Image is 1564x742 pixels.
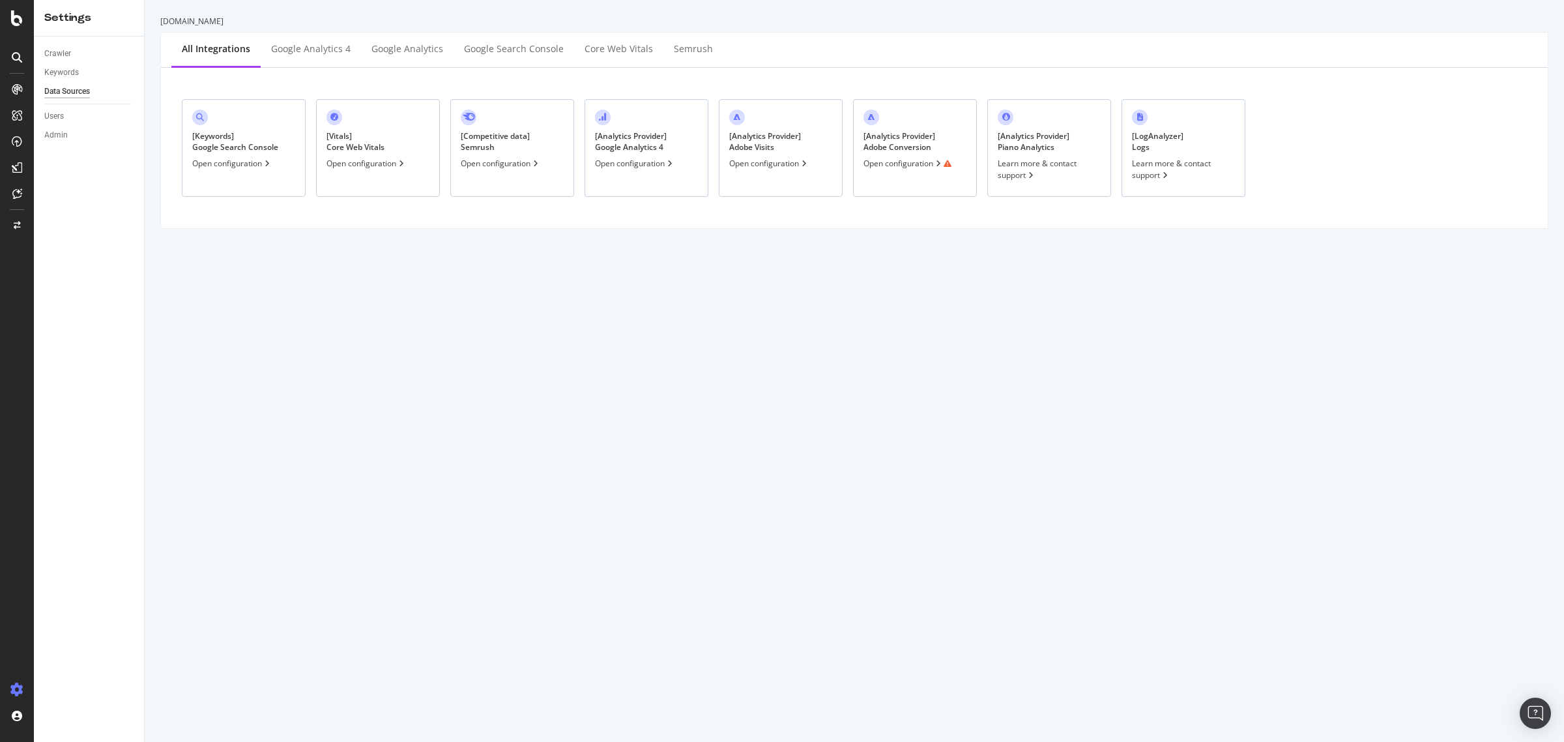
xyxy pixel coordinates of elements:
div: Keywords [44,66,79,80]
div: Users [44,110,64,123]
div: Learn more & contact support [1132,158,1235,180]
div: [ Analytics Provider ] Adobe Visits [729,130,801,153]
a: Keywords [44,66,135,80]
div: Open configuration [192,158,272,169]
div: [ Competitive data ] Semrush [461,130,530,153]
div: Learn more & contact support [998,158,1101,180]
div: [DOMAIN_NAME] [160,16,1548,27]
div: Open configuration [729,158,809,169]
div: Data Sources [44,85,90,98]
div: Settings [44,10,134,25]
div: All integrations [182,42,250,55]
div: [ Analytics Provider ] Adobe Conversion [863,130,935,153]
div: Admin [44,128,68,142]
div: [ Vitals ] Core Web Vitals [326,130,384,153]
div: Open configuration [461,158,541,169]
div: Google Analytics 4 [271,42,351,55]
div: Semrush [674,42,713,55]
div: Open Intercom Messenger [1520,698,1551,729]
div: [ Keywords ] Google Search Console [192,130,278,153]
a: Users [44,110,135,123]
div: Open configuration [326,158,407,169]
a: Crawler [44,47,135,61]
div: [ Analytics Provider ] Piano Analytics [998,130,1069,153]
div: Core Web Vitals [585,42,653,55]
div: Google Analytics [371,42,443,55]
div: Open configuration [863,158,951,169]
a: Admin [44,128,135,142]
div: Open configuration [595,158,675,169]
div: Crawler [44,47,71,61]
a: Data Sources [44,85,135,98]
div: Google Search Console [464,42,564,55]
div: [ LogAnalyzer ] Logs [1132,130,1183,153]
div: [ Analytics Provider ] Google Analytics 4 [595,130,667,153]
